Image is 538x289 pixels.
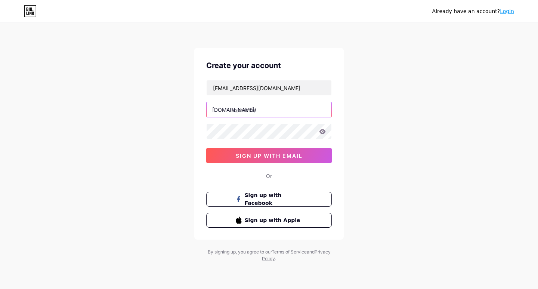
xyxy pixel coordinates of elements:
[272,249,307,255] a: Terms of Service
[205,249,333,262] div: By signing up, you agree to our and .
[245,216,303,224] span: Sign up with Apple
[206,192,332,207] button: Sign up with Facebook
[206,213,332,228] button: Sign up with Apple
[245,191,303,207] span: Sign up with Facebook
[206,60,332,71] div: Create your account
[432,7,514,15] div: Already have an account?
[500,8,514,14] a: Login
[236,153,303,159] span: sign up with email
[207,80,331,95] input: Email
[207,102,331,117] input: username
[266,172,272,180] div: Or
[206,148,332,163] button: sign up with email
[212,106,256,114] div: [DOMAIN_NAME]/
